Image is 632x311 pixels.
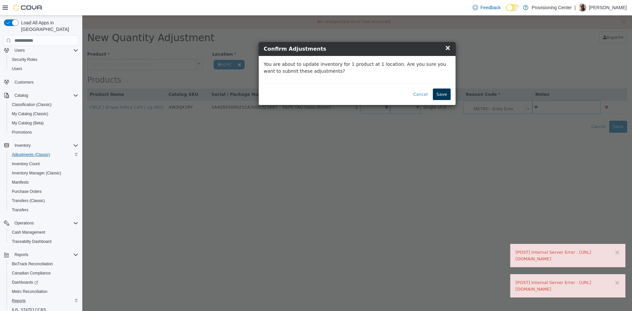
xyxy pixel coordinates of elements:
span: Transfers (Classic) [9,197,78,205]
span: Promotions [12,130,32,135]
button: Operations [1,219,81,228]
div: Mike Kaspar [578,4,586,12]
a: Canadian Compliance [9,269,53,277]
span: Transfers [9,206,78,214]
span: Classification (Classic) [9,101,78,109]
a: Inventory Manager (Classic) [9,169,64,177]
button: Inventory [1,141,81,150]
button: BioTrack Reconciliation [7,259,81,269]
span: Inventory Count [9,160,78,168]
button: Security Roles [7,55,81,64]
span: Metrc Reconciliation [9,288,78,296]
button: Transfers (Classic) [7,196,81,205]
button: Transfers [7,205,81,215]
span: Purchase Orders [9,188,78,195]
button: Save [351,73,368,85]
span: Catalog [14,93,28,98]
img: Cova [13,4,43,11]
button: Users [12,46,27,54]
a: Adjustments (Classic) [9,151,53,159]
span: BioTrack Reconciliation [12,261,53,267]
button: Inventory Manager (Classic) [7,168,81,178]
span: My Catalog (Beta) [9,119,78,127]
button: Purchase Orders [7,187,81,196]
div: [POST] Internal Server Error : [URL][DOMAIN_NAME] [433,264,538,277]
button: × [532,264,538,271]
p: [PERSON_NAME] [589,4,627,12]
span: Security Roles [9,56,78,64]
span: Dashboards [9,278,78,286]
span: Customers [12,78,78,86]
a: Reports [9,297,28,305]
span: Reports [12,298,26,303]
a: Dashboards [7,278,81,287]
button: Operations [12,219,37,227]
a: Dashboards [9,278,41,286]
a: Feedback [470,1,503,14]
span: Operations [12,219,78,227]
span: Purchase Orders [12,189,42,194]
a: Manifests [9,178,31,186]
button: Reports [7,296,81,305]
span: Feedback [481,4,501,11]
span: Promotions [9,128,78,136]
input: Dark Mode [506,4,520,11]
button: Users [7,64,81,73]
span: Users [12,46,78,54]
span: Reports [9,297,78,305]
a: Promotions [9,128,35,136]
span: Canadian Compliance [12,271,51,276]
button: Cancel [327,73,349,85]
span: Metrc Reconciliation [12,289,47,294]
span: Adjustments (Classic) [9,151,78,159]
span: Inventory Count [12,161,40,167]
a: My Catalog (Classic) [9,110,51,118]
a: Security Roles [9,56,40,64]
a: Traceabilty Dashboard [9,238,54,246]
span: Inventory Manager (Classic) [9,169,78,177]
button: Reports [1,250,81,259]
span: My Catalog (Beta) [12,120,44,126]
span: Transfers [12,207,28,213]
button: Classification (Classic) [7,100,81,109]
a: Purchase Orders [9,188,44,195]
span: × [362,28,368,36]
span: Cash Management [12,230,45,235]
a: Inventory Count [9,160,42,168]
button: Inventory Count [7,159,81,168]
p: | [574,4,576,12]
a: Transfers [9,206,31,214]
span: BioTrack Reconciliation [9,260,78,268]
span: Inventory Manager (Classic) [12,170,61,176]
span: My Catalog (Classic) [12,111,48,117]
a: BioTrack Reconciliation [9,260,56,268]
button: Reports [12,251,31,259]
span: My Catalog (Classic) [9,110,78,118]
button: Catalog [12,91,31,99]
a: Metrc Reconciliation [9,288,50,296]
span: Traceabilty Dashboard [12,239,51,244]
a: Cash Management [9,228,48,236]
span: Catalog [12,91,78,99]
button: Catalog [1,91,81,100]
a: Users [9,65,25,73]
span: Classification (Classic) [12,102,52,107]
span: Reports [14,252,28,257]
button: Traceabilty Dashboard [7,237,81,246]
button: Promotions [7,128,81,137]
button: Adjustments (Classic) [7,150,81,159]
button: Canadian Compliance [7,269,81,278]
a: Customers [12,78,36,86]
a: Classification (Classic) [9,101,54,109]
span: Inventory [14,143,31,148]
button: Users [1,46,81,55]
span: Dashboards [12,280,38,285]
button: Manifests [7,178,81,187]
button: Customers [1,77,81,87]
a: My Catalog (Beta) [9,119,46,127]
a: Transfers (Classic) [9,197,47,205]
button: Cash Management [7,228,81,237]
span: Reports [12,251,78,259]
span: Load All Apps in [GEOGRAPHIC_DATA] [18,19,78,33]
